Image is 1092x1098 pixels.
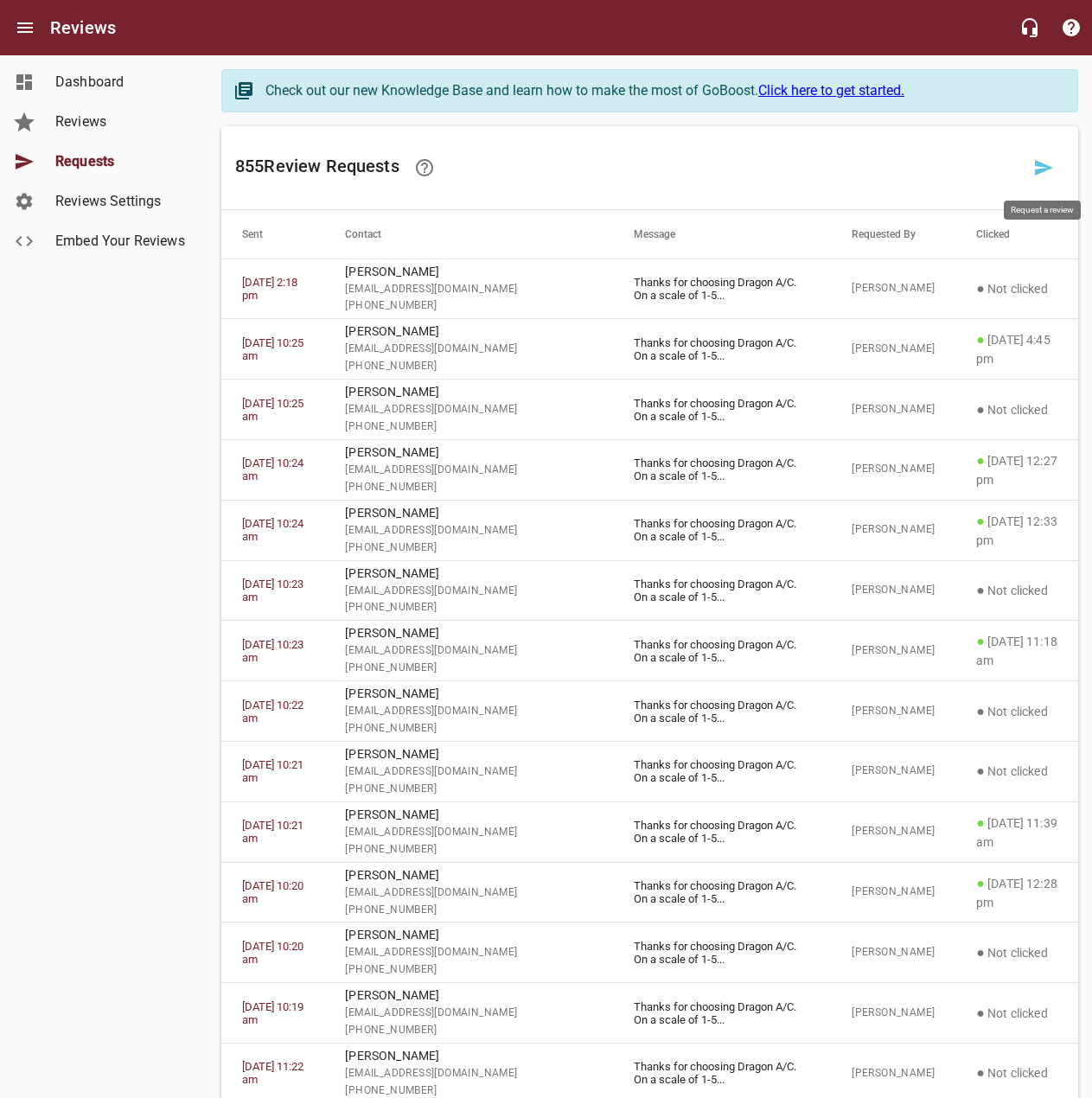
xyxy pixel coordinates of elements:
span: [PERSON_NAME] [852,582,935,599]
a: [DATE] 11:22 am [242,1060,303,1086]
p: [PERSON_NAME] [345,806,591,824]
span: [EMAIL_ADDRESS][DOMAIN_NAME] [345,583,591,600]
a: [DATE] 10:24 am [242,456,303,482]
p: [PERSON_NAME] [345,322,591,341]
a: [DATE] 10:20 am [242,879,303,905]
span: [EMAIL_ADDRESS][DOMAIN_NAME] [345,824,591,841]
span: ● [976,875,985,891]
p: Not clicked [976,1003,1057,1024]
span: ● [976,331,985,348]
span: ● [976,633,985,649]
p: Not clicked [976,761,1057,782]
span: [PERSON_NAME] [852,823,935,840]
span: ● [976,1005,985,1021]
p: [PERSON_NAME] [345,504,591,522]
span: [EMAIL_ADDRESS][DOMAIN_NAME] [345,1065,591,1082]
span: ● [976,944,985,961]
p: [PERSON_NAME] [345,444,591,462]
a: [DATE] 10:25 am [242,397,303,423]
span: [PERSON_NAME] [852,763,935,780]
span: [PHONE_NUMBER] [345,1022,591,1039]
span: [PERSON_NAME] [852,461,935,478]
p: [DATE] 11:39 am [976,813,1057,852]
span: [PERSON_NAME] [852,341,935,358]
td: Thanks for choosing Dragon A/C. On a scale of 1-5 ... [613,742,831,802]
a: [DATE] 2:18 pm [242,276,297,302]
button: Open drawer [4,7,46,48]
span: [PHONE_NUMBER] [345,720,591,737]
td: Thanks for choosing Dragon A/C. On a scale of 1-5 ... [613,862,831,922]
button: Live Chat [1009,7,1050,48]
th: Clicked [955,210,1078,259]
span: Reviews Settings [55,191,187,212]
span: [EMAIL_ADDRESS][DOMAIN_NAME] [345,642,591,660]
span: ● [976,513,985,529]
span: [PHONE_NUMBER] [345,358,591,375]
span: [EMAIL_ADDRESS][DOMAIN_NAME] [345,522,591,539]
a: [DATE] 10:20 am [242,940,303,966]
span: [PERSON_NAME] [852,884,935,901]
h6: 855 Review Request s [235,147,1023,188]
p: [DATE] 12:33 pm [976,511,1057,550]
a: [DATE] 10:21 am [242,758,303,784]
p: [DATE] 11:18 am [976,631,1057,670]
span: ● [976,1064,985,1081]
p: [PERSON_NAME] [345,745,591,763]
a: [DATE] 10:25 am [242,336,303,362]
span: ● [976,703,985,719]
span: Dashboard [55,72,187,93]
span: [PERSON_NAME] [852,521,935,539]
span: ● [976,401,985,418]
p: [DATE] 12:27 pm [976,450,1057,489]
p: [PERSON_NAME] [345,986,591,1005]
a: [DATE] 10:23 am [242,638,303,664]
td: Thanks for choosing Dragon A/C. On a scale of 1-5 ... [613,500,831,560]
a: [DATE] 10:21 am [242,819,303,845]
span: [EMAIL_ADDRESS][DOMAIN_NAME] [345,703,591,720]
p: [PERSON_NAME] [345,383,591,401]
span: [PERSON_NAME] [852,1065,935,1082]
td: Thanks for choosing Dragon A/C. On a scale of 1-5 ... [613,983,831,1044]
th: Contact [324,210,612,259]
p: [PERSON_NAME] [345,263,591,281]
p: [PERSON_NAME] [345,565,591,583]
span: [PHONE_NUMBER] [345,418,591,436]
p: Not clicked [976,399,1057,420]
span: Requests [55,151,187,172]
a: [DATE] 10:23 am [242,578,303,603]
a: Click here to get started. [758,82,904,99]
span: ● [976,280,985,297]
a: [DATE] 10:24 am [242,517,303,543]
td: Thanks for choosing Dragon A/C. On a scale of 1-5 ... [613,681,831,742]
span: ● [976,814,985,831]
p: Not clicked [976,278,1057,299]
span: ● [976,452,985,469]
a: Learn how requesting reviews can improve your online presence [404,147,445,188]
span: [PERSON_NAME] [852,944,935,961]
span: Embed Your Reviews [55,231,187,252]
span: [PERSON_NAME] [852,642,935,660]
span: Reviews [55,112,187,132]
span: [PERSON_NAME] [852,401,935,418]
span: [PHONE_NUMBER] [345,902,591,919]
p: Not clicked [976,580,1057,601]
span: [EMAIL_ADDRESS][DOMAIN_NAME] [345,401,591,418]
span: [EMAIL_ADDRESS][DOMAIN_NAME] [345,281,591,298]
span: [PERSON_NAME] [852,1005,935,1022]
p: [DATE] 4:45 pm [976,329,1057,368]
button: Support Portal [1050,7,1092,48]
span: [EMAIL_ADDRESS][DOMAIN_NAME] [345,884,591,902]
p: [PERSON_NAME] [345,866,591,884]
span: [EMAIL_ADDRESS][DOMAIN_NAME] [345,944,591,961]
span: [PHONE_NUMBER] [345,841,591,859]
span: [PHONE_NUMBER] [345,539,591,557]
td: Thanks for choosing Dragon A/C. On a scale of 1-5 ... [613,259,831,319]
th: Sent [221,210,324,259]
a: [DATE] 10:22 am [242,699,303,725]
p: Not clicked [976,942,1057,963]
p: Not clicked [976,701,1057,722]
td: Thanks for choosing Dragon A/C. On a scale of 1-5 ... [613,560,831,621]
span: [PHONE_NUMBER] [345,599,591,616]
p: Not clicked [976,1063,1057,1083]
td: Thanks for choosing Dragon A/C. On a scale of 1-5 ... [613,319,831,380]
